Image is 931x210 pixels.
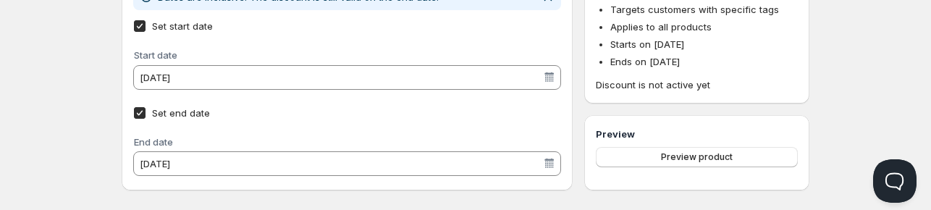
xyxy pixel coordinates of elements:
span: Starts on [DATE] [610,38,684,50]
span: Targets customers with specific tags [610,4,779,15]
span: Set end date [152,107,210,119]
iframe: Help Scout Beacon - Open [873,159,917,203]
span: Ends on [DATE] [610,56,680,67]
label: Start date [134,49,177,61]
button: Preview product [596,147,798,167]
span: Discount is not active yet [596,77,798,92]
span: Set start date [152,20,213,32]
h3: Preview [596,127,798,141]
label: End date [134,136,173,148]
span: Preview product [661,151,733,163]
span: Applies to all products [610,21,712,33]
